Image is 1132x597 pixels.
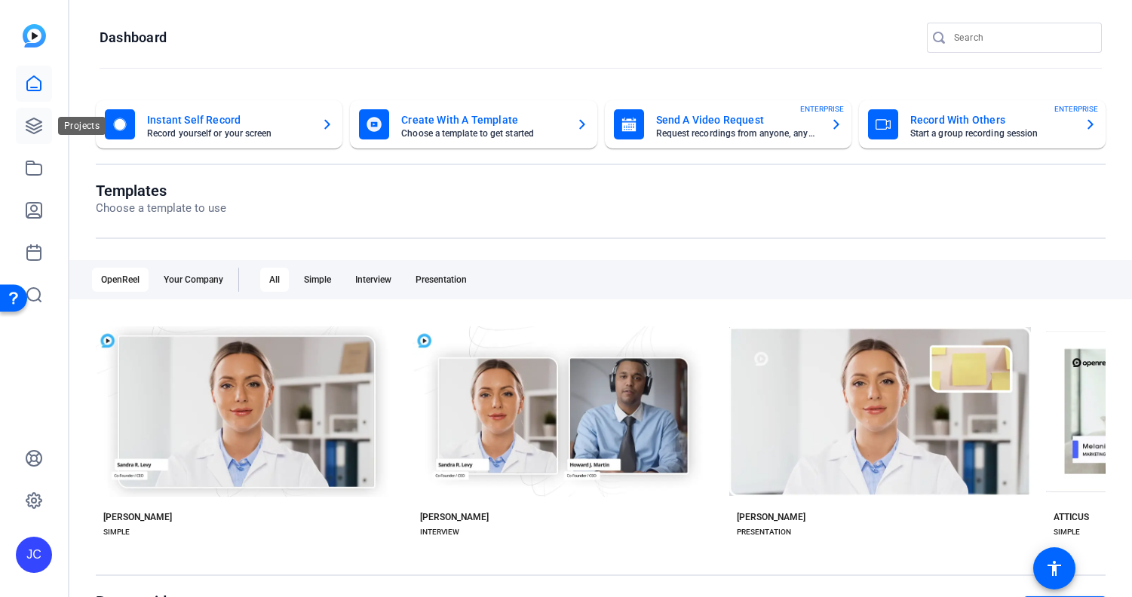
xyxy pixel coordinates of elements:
div: INTERVIEW [420,526,459,538]
p: Choose a template to use [96,200,226,217]
img: blue-gradient.svg [23,24,46,47]
div: ATTICUS [1054,511,1089,523]
button: Instant Self RecordRecord yourself or your screen [96,100,342,148]
div: [PERSON_NAME] [103,511,172,523]
button: Create With A TemplateChoose a template to get started [350,100,597,148]
mat-card-subtitle: Choose a template to get started [401,129,563,138]
div: SIMPLE [103,526,130,538]
div: Your Company [155,268,232,292]
button: Record With OthersStart a group recording sessionENTERPRISE [859,100,1106,148]
div: Simple [295,268,340,292]
mat-card-title: Record With Others [910,111,1072,129]
div: Projects [58,117,106,135]
h1: Dashboard [100,29,167,47]
div: PRESENTATION [737,526,791,538]
mat-card-subtitle: Record yourself or your screen [147,129,309,138]
span: ENTERPRISE [1054,103,1098,115]
div: SIMPLE [1054,526,1080,538]
div: [PERSON_NAME] [737,511,805,523]
div: Presentation [406,268,476,292]
div: [PERSON_NAME] [420,511,489,523]
span: ENTERPRISE [800,103,844,115]
h1: Templates [96,182,226,200]
div: JC [16,537,52,573]
mat-card-subtitle: Request recordings from anyone, anywhere [656,129,818,138]
button: Send A Video RequestRequest recordings from anyone, anywhereENTERPRISE [605,100,851,148]
div: OpenReel [92,268,149,292]
input: Search [954,29,1090,47]
mat-card-subtitle: Start a group recording session [910,129,1072,138]
div: All [260,268,289,292]
mat-card-title: Send A Video Request [656,111,818,129]
div: Interview [346,268,400,292]
mat-card-title: Instant Self Record [147,111,309,129]
mat-card-title: Create With A Template [401,111,563,129]
mat-icon: accessibility [1045,559,1063,577]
